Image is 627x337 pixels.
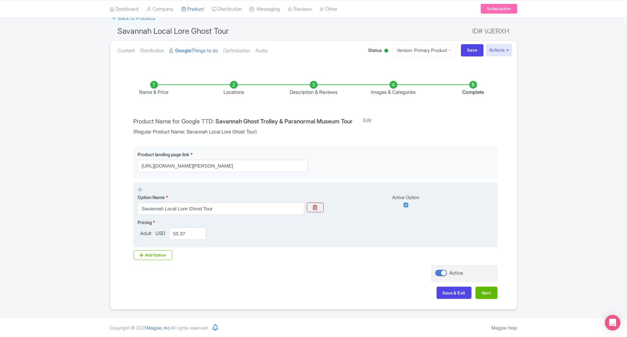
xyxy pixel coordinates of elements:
[175,47,192,55] strong: Google
[114,81,194,96] li: Name & Price
[154,230,166,237] span: USD
[433,81,513,96] li: Complete
[473,25,510,38] span: ID# VJERXH
[357,117,378,136] a: Edit
[256,41,268,61] a: Audio
[138,194,165,200] span: Option Name
[169,228,206,240] input: 0.00
[486,44,512,56] button: Actions
[354,81,433,96] li: Images & Categories
[450,269,463,277] div: Active
[138,230,154,237] span: Adult
[147,325,171,331] span: Magpie, Inc.
[170,41,218,61] a: GoogleThings to do
[437,287,472,299] button: Save & Exit
[476,287,498,299] button: Next
[138,152,189,157] span: Product landing page link
[134,128,353,136] span: (Regular Product Name: Savannah Local Lore Ghost Tour)
[216,118,353,125] h4: Savannah Ghost Trolley & Paranormal Museum Tour
[223,41,250,61] a: Optimization
[134,250,173,260] div: Add Option
[140,41,164,61] a: Distribution
[392,194,420,200] span: Active Option
[605,315,621,331] div: Open Intercom Messenger
[118,26,229,36] span: Savannah Local Lore Ghost Tour
[492,325,517,331] a: Magpie Help
[368,47,382,54] span: Status
[134,118,214,125] span: Product Name for Google TTD:
[106,324,213,331] div: Copyright © 2025 All rights reserved.
[138,160,308,172] input: Product landing page link
[138,203,304,215] input: Option Name
[383,46,390,56] div: Active
[481,4,517,14] a: Subscription
[392,44,456,56] a: Version: Primary Product
[110,12,158,25] a: ← Back to Products
[118,41,135,61] a: Content
[274,81,354,96] li: Description & Reviews
[461,44,484,56] input: Save
[138,219,152,225] span: Pricing
[194,81,274,96] li: Locations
